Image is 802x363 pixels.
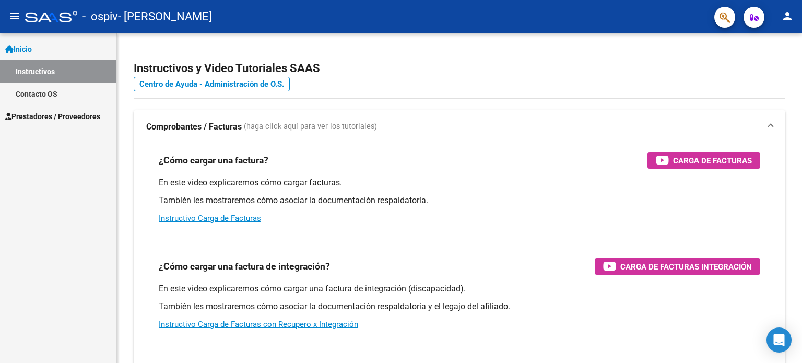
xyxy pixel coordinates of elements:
span: Carga de Facturas Integración [620,260,752,273]
span: (haga click aquí para ver los tutoriales) [244,121,377,133]
button: Carga de Facturas [647,152,760,169]
span: Prestadores / Proveedores [5,111,100,122]
span: Inicio [5,43,32,55]
span: Carga de Facturas [673,154,752,167]
a: Centro de Ayuda - Administración de O.S. [134,77,290,91]
p: También les mostraremos cómo asociar la documentación respaldatoria y el legajo del afiliado. [159,301,760,312]
h3: ¿Cómo cargar una factura de integración? [159,259,330,274]
h3: ¿Cómo cargar una factura? [159,153,268,168]
a: Instructivo Carga de Facturas [159,214,261,223]
p: En este video explicaremos cómo cargar una factura de integración (discapacidad). [159,283,760,295]
div: Open Intercom Messenger [766,327,792,353]
a: Instructivo Carga de Facturas con Recupero x Integración [159,320,358,329]
span: - [PERSON_NAME] [118,5,212,28]
strong: Comprobantes / Facturas [146,121,242,133]
span: - ospiv [82,5,118,28]
p: En este video explicaremos cómo cargar facturas. [159,177,760,189]
p: También les mostraremos cómo asociar la documentación respaldatoria. [159,195,760,206]
h2: Instructivos y Video Tutoriales SAAS [134,58,785,78]
mat-icon: menu [8,10,21,22]
button: Carga de Facturas Integración [595,258,760,275]
mat-icon: person [781,10,794,22]
mat-expansion-panel-header: Comprobantes / Facturas (haga click aquí para ver los tutoriales) [134,110,785,144]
